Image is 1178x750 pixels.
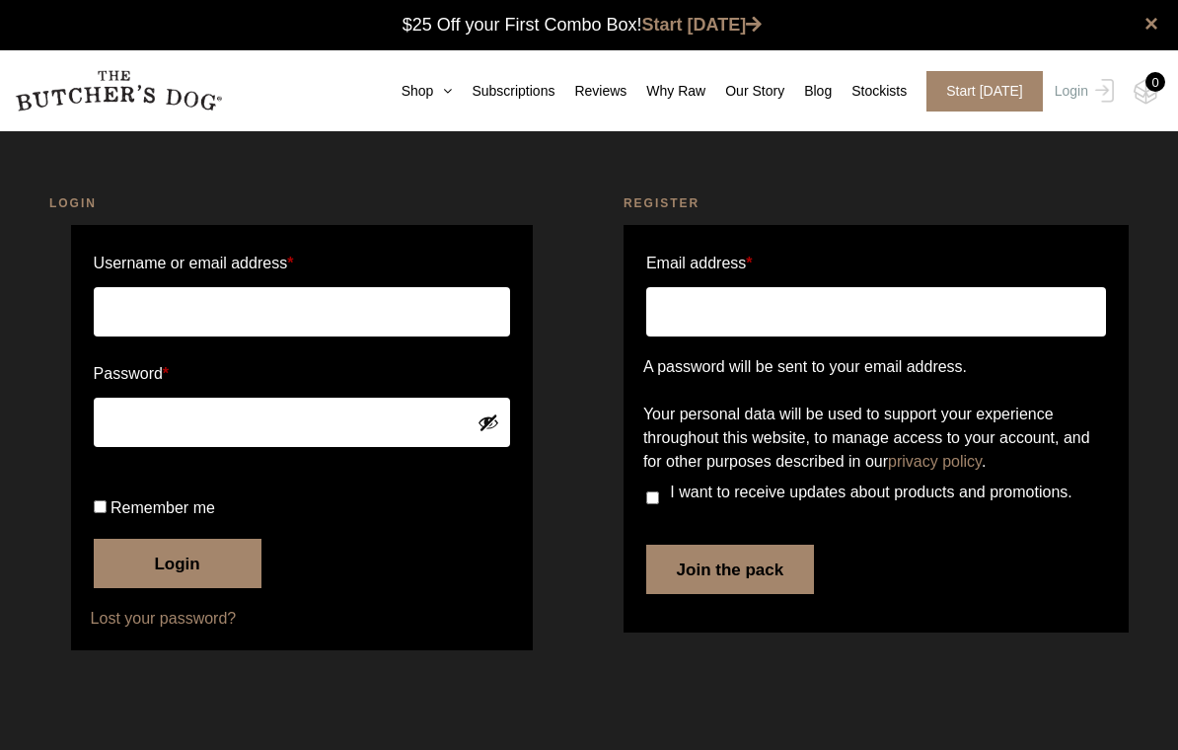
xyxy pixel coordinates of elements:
[670,484,1071,500] span: I want to receive updates about products and promotions.
[94,248,511,279] label: Username or email address
[554,81,626,102] a: Reviews
[888,453,982,470] a: privacy policy
[832,81,907,102] a: Stockists
[94,539,261,588] button: Login
[643,355,1109,379] p: A password will be sent to your email address.
[478,412,499,433] button: Show password
[784,81,832,102] a: Blog
[705,81,784,102] a: Our Story
[94,500,107,513] input: Remember me
[110,499,215,516] span: Remember me
[907,71,1050,112] a: Start [DATE]
[452,81,554,102] a: Subscriptions
[94,358,511,390] label: Password
[1145,72,1165,92] div: 0
[624,193,1129,213] h2: Register
[642,15,763,35] a: Start [DATE]
[626,81,705,102] a: Why Raw
[646,248,753,279] label: Email address
[49,193,554,213] h2: Login
[1134,79,1158,105] img: TBD_Cart-Empty.png
[1050,71,1114,112] a: Login
[1144,12,1158,36] a: close
[643,403,1109,474] p: Your personal data will be used to support your experience throughout this website, to manage acc...
[646,545,814,594] button: Join the pack
[646,491,659,504] input: I want to receive updates about products and promotions.
[926,71,1043,112] span: Start [DATE]
[382,81,453,102] a: Shop
[91,607,514,631] a: Lost your password?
